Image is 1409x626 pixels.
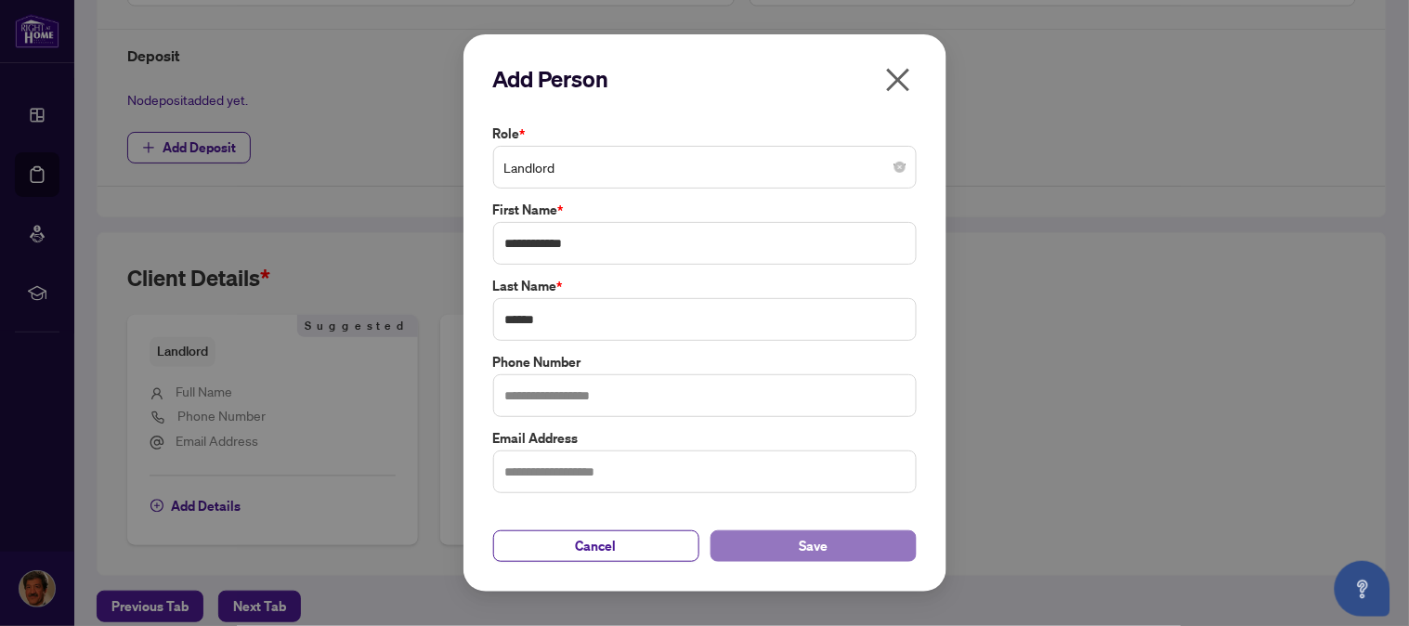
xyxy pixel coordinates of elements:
[504,150,906,185] span: Landlord
[493,530,699,562] button: Cancel
[493,352,917,372] label: Phone Number
[493,64,917,94] h2: Add Person
[493,276,917,296] label: Last Name
[493,124,917,144] label: Role
[799,531,828,561] span: Save
[711,530,917,562] button: Save
[883,65,913,95] span: close
[1335,561,1390,617] button: Open asap
[493,200,917,220] label: First Name
[576,531,617,561] span: Cancel
[894,162,906,173] span: close-circle
[493,428,917,449] label: Email Address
